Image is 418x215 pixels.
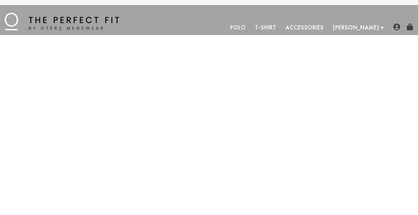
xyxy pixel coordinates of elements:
[226,20,251,35] a: Polo
[250,20,281,35] a: T-Shirt
[281,20,329,35] a: Accessories
[393,23,400,30] img: user-account-icon.png
[329,20,384,35] a: [PERSON_NAME]
[5,13,119,30] img: The Perfect Fit - by Otero Menswear - Logo
[406,23,413,30] img: shopping-bag-icon.png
